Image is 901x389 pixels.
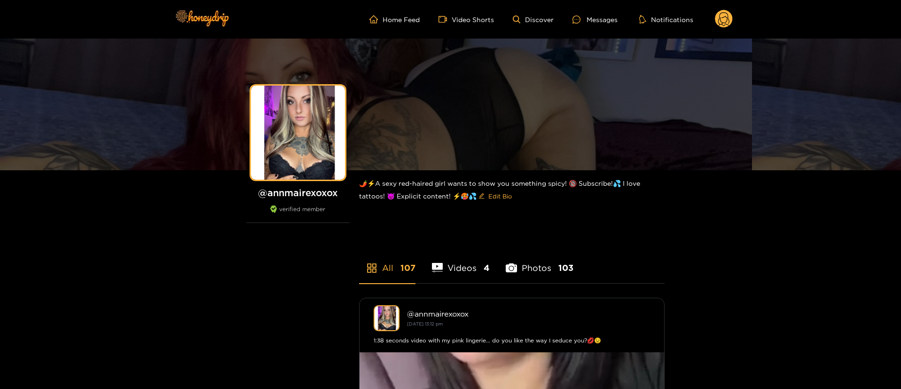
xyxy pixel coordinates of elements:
img: annmairexoxox [374,305,400,331]
button: Notifications [636,15,696,24]
span: 107 [400,262,415,274]
span: video-camera [439,15,452,24]
span: 4 [484,262,489,274]
div: verified member [246,206,350,223]
span: edit [478,193,485,200]
h1: @ annmairexoxox [246,187,350,198]
div: 1:38 seconds video with my pink lingerie... do you like the way I seduce you?💋😉 [374,336,650,345]
div: 🌶️⚡A sexy red-haired girl wants to show you something spicy! 🔞 Subscribe!💦 I love tattoos! 😈 Expl... [359,170,665,211]
span: appstore [366,262,377,274]
a: Discover [513,16,554,24]
span: Edit Bio [488,191,512,201]
li: Videos [432,241,490,283]
span: 103 [558,262,573,274]
a: Video Shorts [439,15,494,24]
div: Messages [572,14,618,25]
span: home [369,15,383,24]
a: Home Feed [369,15,420,24]
button: editEdit Bio [477,189,514,204]
li: All [359,241,415,283]
li: Photos [506,241,573,283]
div: @ annmairexoxox [407,310,650,318]
small: [DATE] 13:12 pm [407,321,443,326]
